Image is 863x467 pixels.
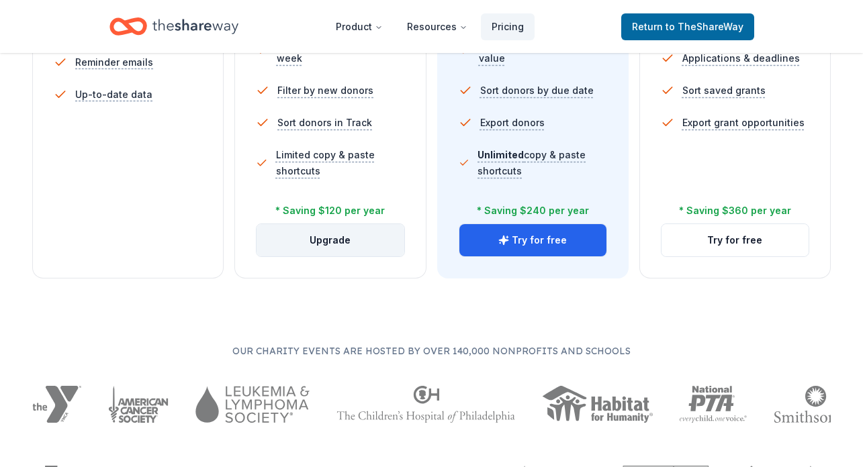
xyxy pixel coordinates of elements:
span: Reminder emails [75,54,153,70]
div: * Saving $360 per year [679,203,791,219]
a: Returnto TheShareWay [621,13,754,40]
span: Return [632,19,743,35]
a: Pricing [481,13,535,40]
span: Filter by new donors [277,83,373,99]
nav: Main [325,11,535,42]
span: Sort donors in Track [277,115,372,131]
span: Sort saved grants [682,83,766,99]
button: Upgrade [257,224,404,256]
img: YMCA [32,386,81,423]
span: to TheShareWay [666,21,743,32]
a: Home [109,11,238,42]
span: Export grant opportunities [682,115,805,131]
button: Try for free [459,224,606,256]
img: American Cancer Society [108,386,169,423]
span: Up-to-date data [75,87,152,103]
img: Habitat for Humanity [542,386,653,423]
span: Sort donors by due date [480,83,594,99]
img: Leukemia & Lymphoma Society [195,386,309,423]
button: Try for free [662,224,809,256]
span: Limited copy & paste shortcuts [276,147,405,179]
span: Export donors [480,115,545,131]
span: copy & paste shortcuts [478,149,586,176]
img: Smithsonian [774,386,858,423]
div: * Saving $240 per year [477,203,589,219]
img: National PTA [680,386,747,423]
div: * Saving $120 per year [275,203,385,219]
img: The Children's Hospital of Philadelphia [336,386,515,423]
p: Our charity events are hosted by over 140,000 nonprofits and schools [32,343,831,359]
span: Applications & deadlines [682,50,800,66]
button: Product [325,13,394,40]
span: Unlimited [478,149,524,160]
button: Resources [396,13,478,40]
